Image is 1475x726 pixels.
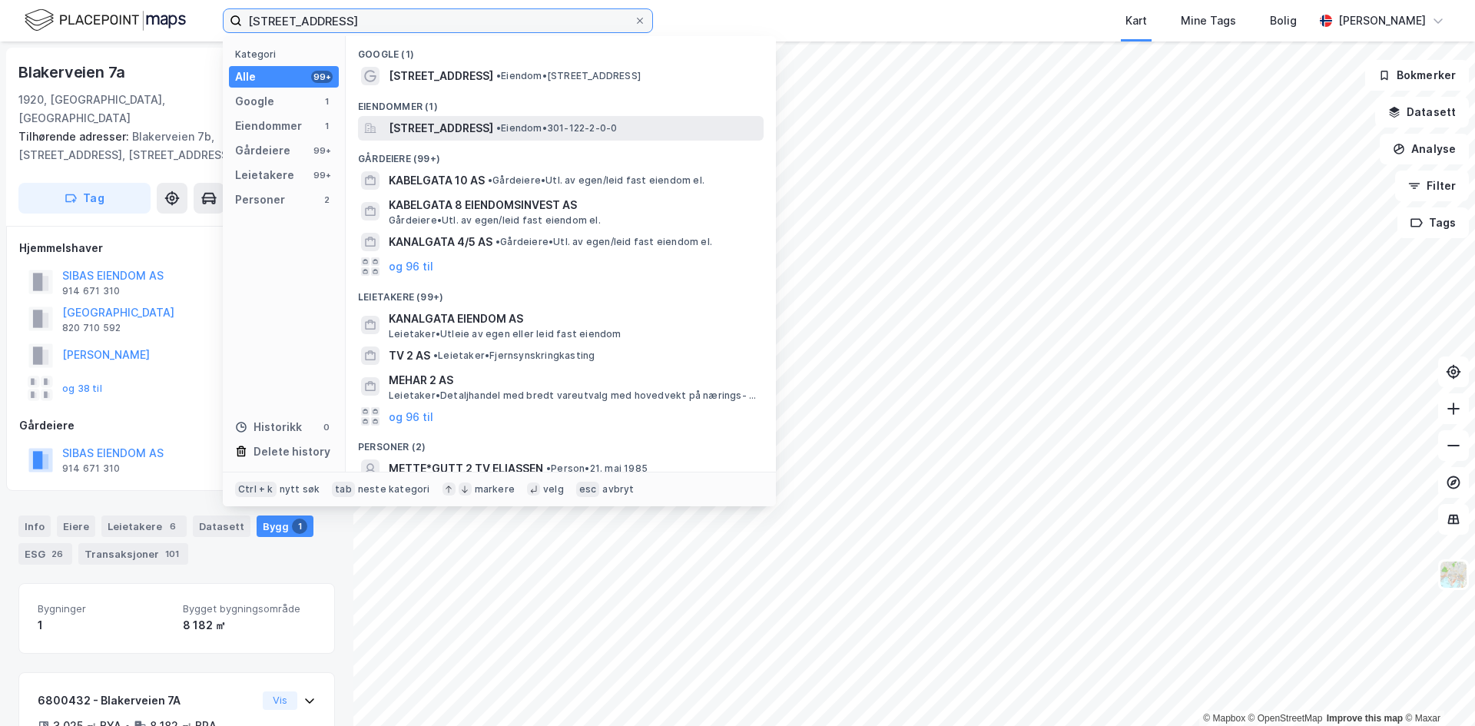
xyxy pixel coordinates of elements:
a: OpenStreetMap [1248,713,1323,724]
span: Eiendom • [STREET_ADDRESS] [496,70,641,82]
span: Gårdeiere • Utl. av egen/leid fast eiendom el. [389,214,601,227]
div: 8 182 ㎡ [183,616,316,635]
div: 914 671 310 [62,462,120,475]
div: 99+ [311,144,333,157]
div: 1 [320,95,333,108]
div: Gårdeiere [235,141,290,160]
div: tab [332,482,355,497]
div: 1 [320,120,333,132]
span: Leietaker • Fjernsynskringkasting [433,350,595,362]
span: • [433,350,438,361]
span: Eiendom • 301-122-2-0-0 [496,122,617,134]
button: Datasett [1375,97,1469,128]
span: KABELGATA 8 EIENDOMSINVEST AS [389,196,757,214]
div: 6 [165,519,181,534]
div: [PERSON_NAME] [1338,12,1426,30]
span: Leietaker • Utleie av egen eller leid fast eiendom [389,328,621,340]
div: Kart [1125,12,1147,30]
div: Gårdeiere [19,416,334,435]
div: Blakerveien 7b, [STREET_ADDRESS], [STREET_ADDRESS] [18,128,323,164]
div: Kategori [235,48,339,60]
span: Gårdeiere • Utl. av egen/leid fast eiendom el. [496,236,712,248]
div: Gårdeiere (99+) [346,141,776,168]
div: Delete history [254,443,330,461]
span: MEHAR 2 AS [389,371,757,390]
div: 26 [48,546,66,562]
div: 6800432 - Blakerveien 7A [38,691,257,710]
div: Bygg [257,515,313,537]
div: Leietakere [101,515,187,537]
button: og 96 til [389,407,433,426]
button: og 96 til [389,257,433,276]
span: KANALGATA EIENDOM AS [389,310,757,328]
span: METTE*GUTT 2 TV ELIASSEN [389,459,543,478]
div: 1 [292,519,307,534]
div: Google (1) [346,36,776,64]
img: logo.f888ab2527a4732fd821a326f86c7f29.svg [25,7,186,34]
button: Vis [263,691,297,710]
span: [STREET_ADDRESS] [389,67,493,85]
div: Eiere [57,515,95,537]
div: nytt søk [280,483,320,496]
button: Bokmerker [1365,60,1469,91]
a: Mapbox [1203,713,1245,724]
div: esc [576,482,600,497]
button: Tag [18,183,151,214]
div: ESG [18,543,72,565]
div: Personer (2) [346,429,776,456]
span: KANALGATA 4/5 AS [389,233,492,251]
div: Hjemmelshaver [19,239,334,257]
iframe: Chat Widget [1398,652,1475,726]
span: Bygninger [38,602,171,615]
img: Z [1439,560,1468,589]
div: markere [475,483,515,496]
span: • [496,70,501,81]
span: Person • 21. mai 1985 [546,462,648,475]
input: Søk på adresse, matrikkel, gårdeiere, leietakere eller personer [242,9,634,32]
div: Historikk [235,418,302,436]
a: Improve this map [1327,713,1403,724]
span: TV 2 AS [389,346,430,365]
span: • [546,462,551,474]
span: • [496,236,500,247]
span: Leietaker • Detaljhandel med bredt vareutvalg med hovedvekt på nærings- og nytelsesmidler [389,390,761,402]
span: [STREET_ADDRESS] [389,119,493,138]
div: Leietakere [235,166,294,184]
div: Eiendommer [235,117,302,135]
div: Mine Tags [1181,12,1236,30]
div: 820 710 592 [62,322,121,334]
span: Tilhørende adresser: [18,130,132,143]
span: • [496,122,501,134]
div: 101 [162,546,182,562]
div: Leietakere (99+) [346,279,776,307]
div: Ctrl + k [235,482,277,497]
div: Info [18,515,51,537]
div: 914 671 310 [62,285,120,297]
div: velg [543,483,564,496]
button: Analyse [1380,134,1469,164]
span: • [488,174,492,186]
div: Transaksjoner [78,543,188,565]
div: 2 [320,194,333,206]
div: avbryt [602,483,634,496]
span: Bygget bygningsområde [183,602,316,615]
button: Tags [1397,207,1469,238]
div: 1920, [GEOGRAPHIC_DATA], [GEOGRAPHIC_DATA] [18,91,242,128]
div: Eiendommer (1) [346,88,776,116]
button: Filter [1395,171,1469,201]
div: 99+ [311,169,333,181]
div: 0 [320,421,333,433]
span: KABELGATA 10 AS [389,171,485,190]
span: Gårdeiere • Utl. av egen/leid fast eiendom el. [488,174,704,187]
div: Personer [235,191,285,209]
div: neste kategori [358,483,430,496]
div: 99+ [311,71,333,83]
div: Datasett [193,515,250,537]
div: Google [235,92,274,111]
div: Blakerveien 7a [18,60,128,85]
div: Bolig [1270,12,1297,30]
div: 1 [38,616,171,635]
div: Alle [235,68,256,86]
